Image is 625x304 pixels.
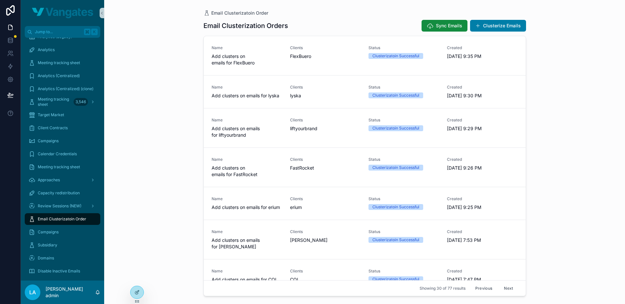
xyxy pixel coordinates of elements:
span: Jump to... [35,29,81,35]
a: Email Clusterizatoin Order [203,10,268,16]
span: Name [212,45,282,50]
button: Jump to...K [25,26,100,38]
span: Clients [290,157,361,162]
span: [DATE] 9:26 PM [447,165,518,171]
span: COI [290,276,298,283]
span: Clients [290,85,361,90]
a: Capacity redistribution [25,187,100,199]
span: Name [212,196,282,201]
div: Clusterizatoin Successful [372,165,419,171]
span: Clients [290,45,361,50]
div: Clusterizatoin Successful [372,92,419,98]
span: Name [212,229,282,234]
img: App logo [32,8,93,18]
button: Sync Emails [422,20,467,32]
span: Add clusters on emails for COI [212,276,282,283]
span: [PERSON_NAME] [290,237,327,243]
span: Client Contracts [38,125,68,131]
span: Status [368,157,439,162]
span: Clients [290,196,361,201]
div: scrollable content [21,38,104,281]
span: Created [447,85,518,90]
span: Name [212,85,282,90]
span: Analytics (Centralized) (clone) [38,86,93,91]
button: Clusterize Emails [470,20,526,32]
button: Previous [471,283,497,293]
span: Showing 30 of 77 results [420,286,465,291]
span: Created [447,157,518,162]
span: Add clusters on emails for FlexBuero [212,53,282,66]
span: Campaigns [38,229,59,235]
div: Clusterizatoin Successful [372,204,419,210]
span: Approaches [38,177,60,183]
span: [DATE] 7:47 PM [447,276,518,283]
a: Meeting tracking sheet3,546 [25,96,100,108]
div: Clusterizatoin Successful [372,125,419,131]
a: Subsidiary [25,239,100,251]
span: Created [447,117,518,123]
a: Calendar Credentials [25,148,100,160]
a: Email Clusterizatoin Order [25,213,100,225]
span: Add clusters on emails for liftyourbrand [212,125,282,138]
span: Calendar Credentials [38,151,77,157]
a: Client Contracts [25,122,100,134]
span: Analytics [38,47,55,52]
button: Next [499,283,518,293]
span: la [29,288,36,296]
span: FastRocket [290,165,314,171]
span: Clients [290,269,361,274]
span: Status [368,45,439,50]
span: Target Market [38,112,64,117]
div: Clusterizatoin Successful [372,53,419,59]
span: Status [368,85,439,90]
span: Created [447,229,518,234]
span: lyska [290,92,301,99]
span: [DATE] 7:53 PM [447,237,518,243]
span: Subsidiary [38,242,57,248]
span: Status [368,269,439,274]
a: Analytics (Centralized) [25,70,100,82]
span: Meeting tracking sheet [38,164,80,170]
span: Add clusters on emails for [PERSON_NAME] [212,237,282,250]
a: Approaches [25,174,100,186]
span: Email Clusterizatoin Order [38,216,86,222]
div: Clusterizatoin Successful [372,276,419,282]
span: [DATE] 9:30 PM [447,92,518,99]
span: K [92,29,97,35]
a: Meeting tracking sheet [25,161,100,173]
a: Meeting tracking sheet [25,57,100,69]
span: Name [212,117,282,123]
h1: Email Clusterization Orders [203,21,288,30]
span: Meeting tracking sheet [38,60,80,65]
span: Created [447,45,518,50]
span: Add clusters on emails for erium [212,204,282,211]
p: [PERSON_NAME] admin [46,286,95,299]
span: Status [368,196,439,201]
span: Add clusters on emails for lyska [212,92,282,99]
a: Target Market [25,109,100,121]
span: Status [368,229,439,234]
span: Name [212,269,282,274]
span: Add clusters on emails for FastRocket [212,165,282,178]
span: [DATE] 9:35 PM [447,53,518,60]
span: Analytics (Centralized) [38,73,80,78]
span: Capacity redistribution [38,190,80,196]
span: [DATE] 9:29 PM [447,125,518,132]
span: erium [290,204,302,211]
span: Status [368,117,439,123]
span: Sync Emails [436,22,462,29]
span: [DATE] 9:25 PM [447,204,518,211]
div: Clusterizatoin Successful [372,237,419,243]
span: Email Clusterizatoin Order [211,10,268,16]
span: Clients [290,117,361,123]
span: Clients [290,229,361,234]
a: Disable Inactive Emails [25,265,100,277]
a: Review Sessions (NEW) [25,200,100,212]
span: FlexBuero [290,53,311,60]
span: Domains [38,256,54,261]
a: Campaigns [25,226,100,238]
a: Analytics (Centralized) (clone) [25,83,100,95]
span: Disable Inactive Emails [38,269,80,274]
span: Name [212,157,282,162]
